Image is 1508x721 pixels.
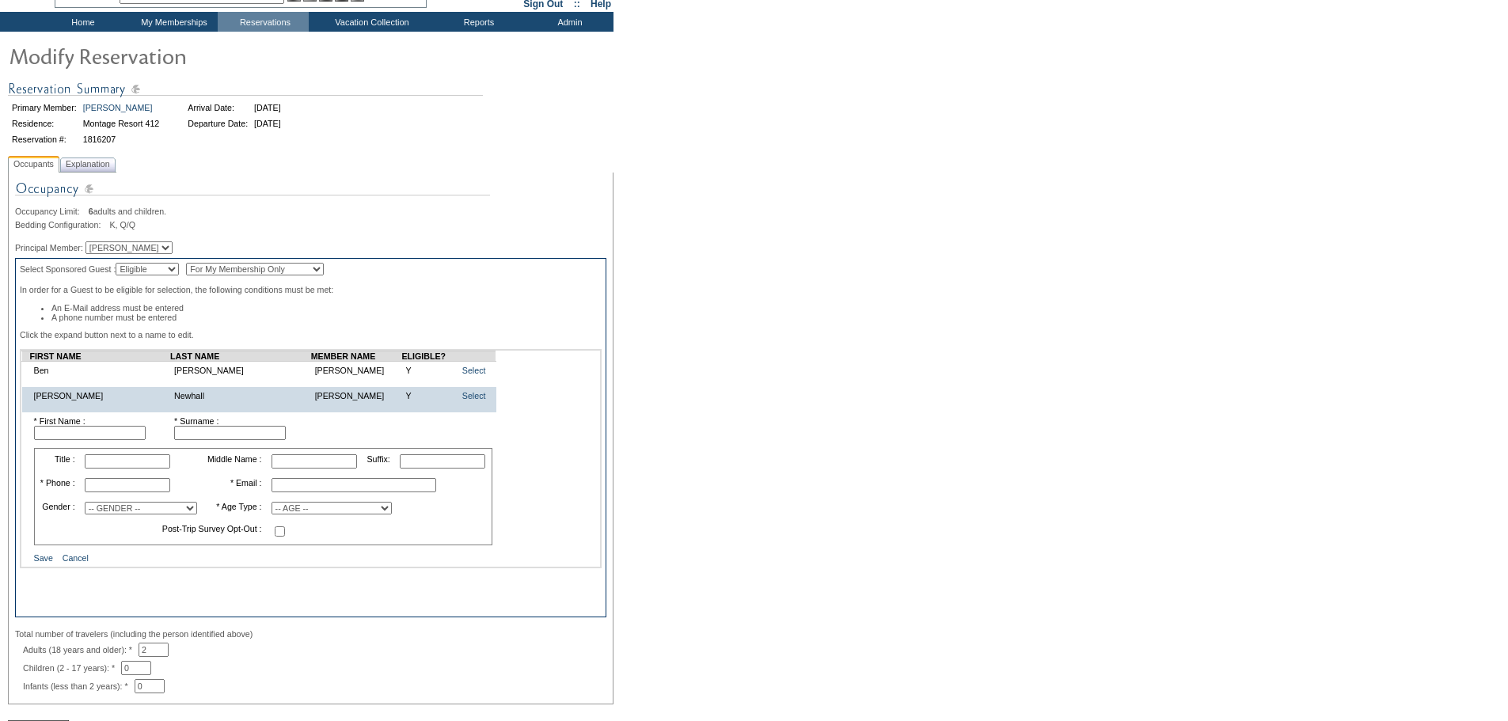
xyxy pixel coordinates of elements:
td: * Surname : [170,412,311,444]
td: [DATE] [252,101,283,115]
a: Select [462,391,486,400]
td: FIRST NAME [30,351,171,362]
td: Title : [36,450,79,472]
td: Post-Trip Survey Opt-Out : [36,520,266,543]
td: Gender : [36,498,79,518]
div: Select Sponsored Guest : In order for a Guest to be eligible for selection, the following conditi... [15,258,606,617]
td: Departure Date: [185,116,250,131]
span: Infants (less than 2 years): * [23,681,135,691]
a: Select [462,366,486,375]
td: Primary Member: [9,101,79,115]
td: Vacation Collection [309,12,431,32]
td: LAST NAME [170,351,311,362]
td: My Memberships [127,12,218,32]
span: Occupants [10,156,57,173]
td: Residence: [9,116,79,131]
td: [DATE] [252,116,283,131]
a: Cancel [63,553,89,563]
td: [PERSON_NAME] [170,362,311,380]
td: ELIGIBLE? [401,351,453,362]
td: [PERSON_NAME] [311,362,402,380]
td: [PERSON_NAME] [30,387,171,404]
td: Y [401,387,453,404]
span: Children (2 - 17 years): * [23,663,121,673]
td: Y [401,362,453,380]
a: [PERSON_NAME] [83,103,153,112]
img: Occupancy [15,179,490,207]
td: Admin [522,12,613,32]
td: MEMBER NAME [311,351,402,362]
td: * Email : [203,474,265,496]
td: Newhall [170,387,311,404]
span: Occupancy Limit: [15,207,86,216]
div: Total number of travelers (including the person identified above) [15,629,606,639]
div: adults and children. [15,207,606,216]
span: Bedding Configuration: [15,220,107,230]
li: A phone number must be entered [51,313,602,322]
td: Arrival Date: [185,101,250,115]
td: * Phone : [36,474,79,496]
span: K, Q/Q [109,220,135,230]
td: Montage Resort 412 [81,116,162,131]
td: Reservation #: [9,132,79,146]
td: * First Name : [30,412,171,444]
span: Explanation [63,156,113,173]
span: Adults (18 years and older): * [23,645,139,655]
td: 1816207 [81,132,162,146]
li: An E-Mail address must be entered [51,303,602,313]
td: [PERSON_NAME] [311,387,402,404]
span: 6 [89,207,93,216]
a: Save [34,553,53,563]
td: Suffix: [363,450,394,472]
img: Reservation Summary [8,79,483,99]
td: Home [36,12,127,32]
img: Modify Reservation [8,40,325,71]
td: Reports [431,12,522,32]
td: * Age Type : [203,498,265,518]
td: Middle Name : [203,450,265,472]
td: Reservations [218,12,309,32]
span: Principal Member: [15,243,83,252]
td: Ben [30,362,171,380]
